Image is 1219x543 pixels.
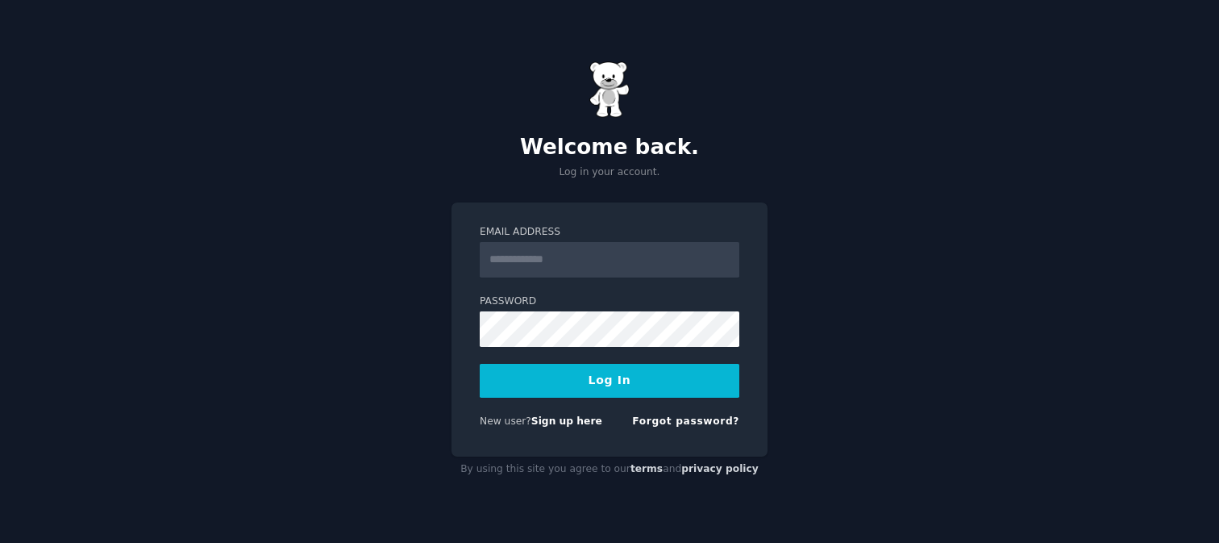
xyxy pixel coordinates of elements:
[480,294,739,309] label: Password
[630,463,663,474] a: terms
[451,135,768,161] h2: Welcome back.
[480,364,739,398] button: Log In
[531,416,602,427] a: Sign up here
[589,61,630,118] img: Gummy Bear
[451,457,768,482] div: By using this site you agree to our and
[451,165,768,180] p: Log in your account.
[632,416,739,427] a: Forgot password?
[480,225,739,240] label: Email Address
[681,463,759,474] a: privacy policy
[480,416,531,427] span: New user?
